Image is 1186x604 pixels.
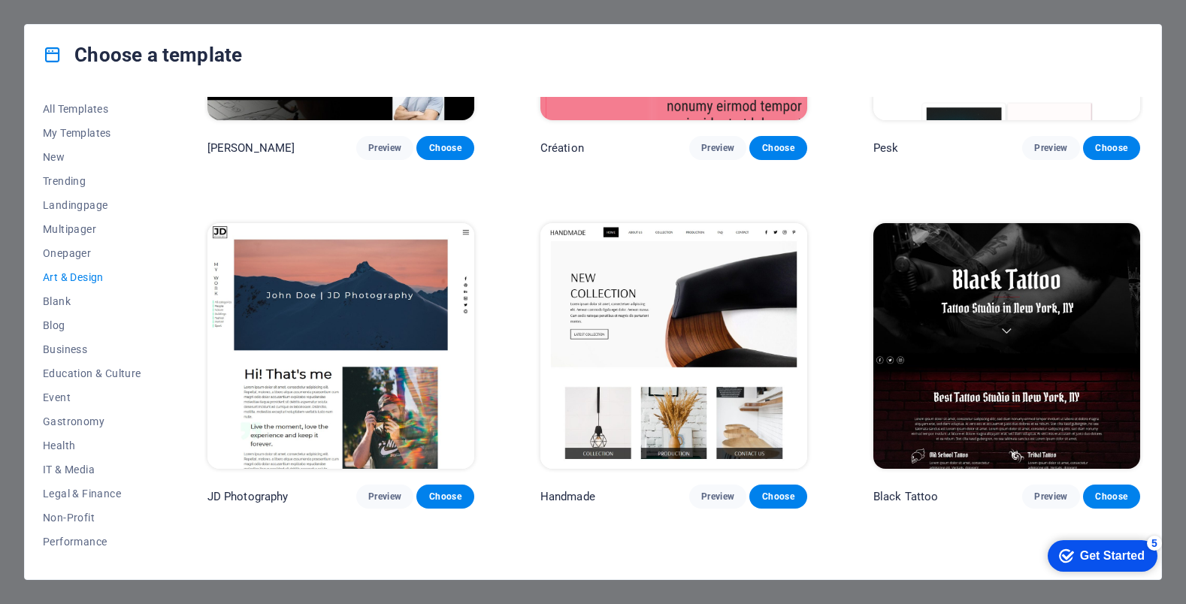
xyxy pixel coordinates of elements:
p: JD Photography [207,489,289,504]
button: Preview [1022,136,1079,160]
button: Preview [689,485,746,509]
span: Legal & Finance [43,488,141,500]
button: Choose [416,136,473,160]
span: Preview [368,491,401,503]
button: IT & Media [43,458,141,482]
button: Landingpage [43,193,141,217]
span: Choose [761,491,794,503]
button: Portfolio [43,554,141,578]
button: Non-Profit [43,506,141,530]
button: Education & Culture [43,361,141,385]
span: Non-Profit [43,512,141,524]
span: Onepager [43,247,141,259]
button: Blog [43,313,141,337]
span: Choose [1095,142,1128,154]
p: Handmade [540,489,595,504]
button: My Templates [43,121,141,145]
button: New [43,145,141,169]
span: Trending [43,175,141,187]
span: New [43,151,141,163]
div: Get Started 5 items remaining, 0% complete [12,8,122,39]
span: My Templates [43,127,141,139]
p: [PERSON_NAME] [207,140,295,156]
span: Event [43,391,141,403]
p: Création [540,140,584,156]
div: Get Started [44,17,109,30]
span: Multipager [43,223,141,235]
img: Handmade [540,223,807,469]
span: Preview [1034,491,1067,503]
button: Business [43,337,141,361]
button: Preview [1022,485,1079,509]
button: Blank [43,289,141,313]
button: Event [43,385,141,409]
span: Preview [368,142,401,154]
div: 5 [111,3,126,18]
button: Gastronomy [43,409,141,433]
span: Choose [761,142,794,154]
button: Multipager [43,217,141,241]
p: Black Tattoo [873,489,939,504]
span: Performance [43,536,141,548]
span: Preview [1034,142,1067,154]
span: IT & Media [43,464,141,476]
h4: Choose a template [43,43,242,67]
button: Choose [416,485,473,509]
span: Preview [701,491,734,503]
span: Landingpage [43,199,141,211]
button: Onepager [43,241,141,265]
span: Blog [43,319,141,331]
span: Blank [43,295,141,307]
button: Preview [689,136,746,160]
span: Art & Design [43,271,141,283]
img: JD Photography [207,223,474,469]
button: Legal & Finance [43,482,141,506]
span: Portfolio [43,560,141,572]
span: Choose [1095,491,1128,503]
button: Choose [749,136,806,160]
button: Choose [1083,136,1140,160]
span: Choose [428,491,461,503]
button: Art & Design [43,265,141,289]
button: All Templates [43,97,141,121]
span: Education & Culture [43,367,141,379]
button: Trending [43,169,141,193]
img: Black Tattoo [873,223,1140,469]
button: Health [43,433,141,458]
button: Choose [749,485,806,509]
span: Gastronomy [43,415,141,427]
span: All Templates [43,103,141,115]
button: Preview [356,485,413,509]
span: Health [43,439,141,451]
button: Choose [1083,485,1140,509]
span: Preview [701,142,734,154]
span: Choose [428,142,461,154]
span: Business [43,343,141,355]
button: Performance [43,530,141,554]
button: Preview [356,136,413,160]
p: Pesk [873,140,899,156]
